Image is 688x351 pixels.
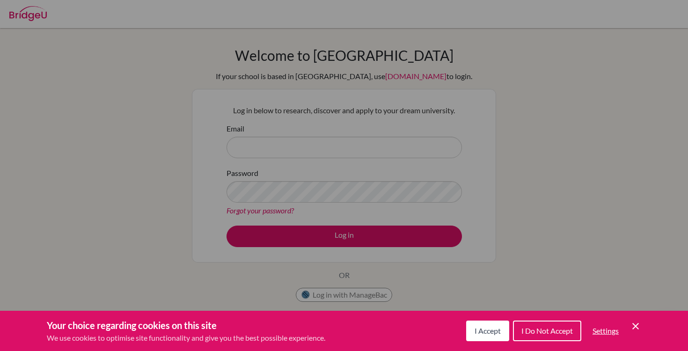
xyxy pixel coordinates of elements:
[593,326,619,335] span: Settings
[630,321,641,332] button: Save and close
[466,321,509,341] button: I Accept
[513,321,581,341] button: I Do Not Accept
[585,322,626,340] button: Settings
[47,318,325,332] h3: Your choice regarding cookies on this site
[475,326,501,335] span: I Accept
[521,326,573,335] span: I Do Not Accept
[47,332,325,344] p: We use cookies to optimise site functionality and give you the best possible experience.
